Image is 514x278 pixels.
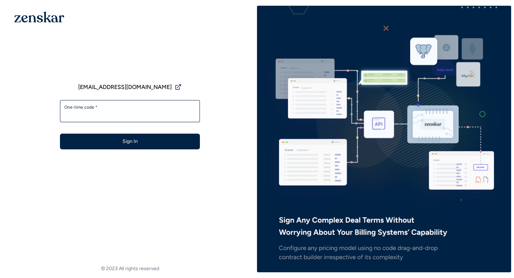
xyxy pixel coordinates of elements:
button: Sign In [60,134,200,149]
span: [EMAIL_ADDRESS][DOMAIN_NAME] [78,83,172,91]
label: One-time code * [64,104,196,110]
footer: © 2023 All rights reserved [3,265,257,272]
img: 1OGAJ2xQqyY4LXKgY66KYq0eOWRCkrZdAb3gUhuVAqdWPZE9SRJmCz+oDMSn4zDLXe31Ii730ItAGKgCKgCCgCikA4Av8PJUP... [14,11,64,23]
